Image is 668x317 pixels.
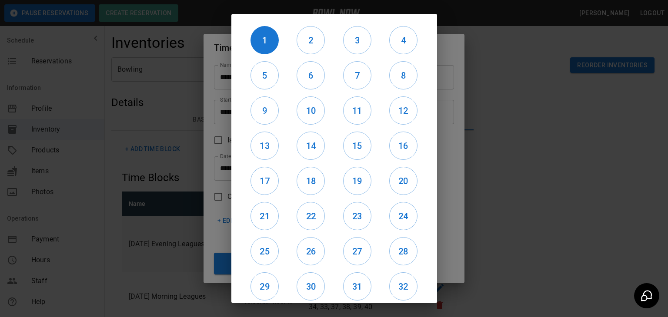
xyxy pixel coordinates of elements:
[344,104,371,118] h6: 11
[250,167,279,195] button: 17
[297,280,324,294] h6: 30
[343,96,371,125] button: 11
[297,104,324,118] h6: 10
[390,69,417,83] h6: 8
[344,174,371,188] h6: 19
[343,202,371,230] button: 23
[297,33,324,47] h6: 2
[250,132,279,160] button: 13
[251,139,278,153] h6: 13
[344,139,371,153] h6: 15
[343,26,371,54] button: 3
[297,244,324,258] h6: 26
[250,96,279,125] button: 9
[343,167,371,195] button: 19
[389,61,417,89] button: 8
[344,280,371,294] h6: 31
[250,61,279,89] button: 5
[343,61,371,89] button: 7
[297,96,325,125] button: 10
[389,237,417,265] button: 28
[390,244,417,258] h6: 28
[297,26,325,54] button: 2
[297,237,325,265] button: 26
[297,132,325,160] button: 14
[251,209,278,223] h6: 21
[251,69,278,83] h6: 5
[343,272,371,300] button: 31
[389,272,417,300] button: 32
[344,244,371,258] h6: 27
[389,167,417,195] button: 20
[344,69,371,83] h6: 7
[343,132,371,160] button: 15
[389,26,417,54] button: 4
[297,139,324,153] h6: 14
[343,237,371,265] button: 27
[251,104,278,118] h6: 9
[390,139,417,153] h6: 16
[251,244,278,258] h6: 25
[390,209,417,223] h6: 24
[297,69,324,83] h6: 6
[297,174,324,188] h6: 18
[250,272,279,300] button: 29
[250,33,279,47] h6: 1
[297,209,324,223] h6: 22
[390,33,417,47] h6: 4
[251,280,278,294] h6: 29
[390,174,417,188] h6: 20
[251,174,278,188] h6: 17
[389,132,417,160] button: 16
[389,96,417,125] button: 12
[389,202,417,230] button: 24
[250,202,279,230] button: 21
[297,167,325,195] button: 18
[297,272,325,300] button: 30
[297,202,325,230] button: 22
[250,237,279,265] button: 25
[390,280,417,294] h6: 32
[344,33,371,47] h6: 3
[297,61,325,89] button: 6
[390,104,417,118] h6: 12
[250,26,279,54] button: 1
[344,209,371,223] h6: 23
